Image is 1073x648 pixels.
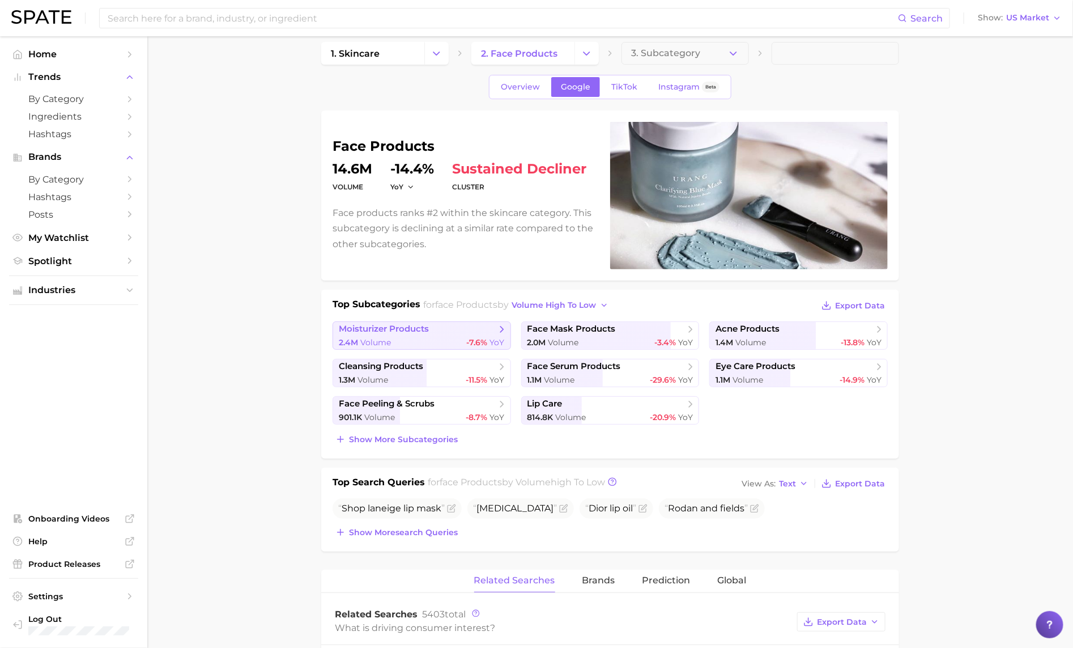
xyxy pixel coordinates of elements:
[9,206,138,223] a: Posts
[349,528,458,537] span: Show more search queries
[521,396,700,425] a: lip care814.8k Volume-20.9% YoY
[424,299,612,310] span: for by
[574,42,599,65] button: Change Category
[975,11,1065,26] button: ShowUS Market
[333,162,372,176] dd: 14.6m
[867,375,882,385] span: YoY
[452,180,586,194] dt: cluster
[742,481,776,487] span: View As
[501,82,540,92] span: Overview
[28,536,119,547] span: Help
[28,285,119,295] span: Industries
[527,337,546,348] span: 2.0m
[428,476,606,492] h2: for by Volume
[471,42,574,65] a: 2. face products
[716,337,733,348] span: 1.4m
[333,321,511,350] a: moisturizer products2.4m Volume-7.6% YoY
[527,399,563,409] span: lip care
[650,375,676,385] span: -29.6%
[678,375,693,385] span: YoY
[561,82,590,92] span: Google
[665,503,748,514] span: Rodan and fields
[490,375,505,385] span: YoY
[9,229,138,247] a: My Watchlist
[867,337,882,348] span: YoY
[527,375,542,385] span: 1.1m
[107,9,898,28] input: Search here for a brand, industry, or ingredient
[551,477,606,488] span: high to low
[835,301,885,311] span: Export Data
[840,375,865,385] span: -14.9%
[841,337,865,348] span: -13.8%
[9,252,138,270] a: Spotlight
[473,503,557,514] span: [MEDICAL_DATA]
[360,337,391,348] span: Volume
[9,108,138,125] a: Ingredients
[339,412,362,422] span: 901.1k
[339,324,429,334] span: moisturizer products
[9,611,138,639] a: Log out. Currently logged in with e-mail ellie@spate.nyc.
[819,298,888,314] button: Export Data
[481,48,557,59] span: 2. face products
[338,503,445,514] span: Shop laneige lip mask
[490,337,505,348] span: YoY
[9,45,138,63] a: Home
[705,82,716,92] span: Beta
[28,614,129,624] span: Log Out
[779,481,796,487] span: Text
[544,375,575,385] span: Volume
[817,617,867,627] span: Export Data
[750,504,759,513] button: Flag as miscategorized or irrelevant
[9,533,138,550] a: Help
[28,94,119,104] span: by Category
[424,42,449,65] button: Change Category
[9,588,138,605] a: Settings
[390,182,403,192] span: YoY
[9,69,138,86] button: Trends
[621,42,749,65] button: 3. Subcategory
[548,337,579,348] span: Volume
[349,435,458,444] span: Show more subcategories
[28,256,119,266] span: Spotlight
[422,609,466,620] span: total
[335,620,791,636] div: What is driving consumer interest?
[28,559,119,569] span: Product Releases
[978,15,1003,21] span: Show
[390,182,415,192] button: YoY
[9,556,138,573] a: Product Releases
[642,575,691,586] span: Prediction
[466,375,488,385] span: -11.5%
[527,324,616,334] span: face mask products
[910,13,943,24] span: Search
[739,476,811,491] button: View AsText
[638,504,648,513] button: Flag as miscategorized or irrelevant
[28,111,119,122] span: Ingredients
[9,282,138,299] button: Industries
[28,152,119,162] span: Brands
[333,359,511,387] a: cleansing products1.3m Volume-11.5% YoY
[490,412,505,422] span: YoY
[491,77,550,97] a: Overview
[709,321,888,350] a: acne products1.4m Volume-13.8% YoY
[611,82,637,92] span: TikTok
[9,149,138,166] button: Brands
[521,359,700,387] a: face serum products1.1m Volume-29.6% YoY
[9,510,138,527] a: Onboarding Videos
[716,375,730,385] span: 1.1m
[452,162,586,176] span: sustained decliner
[339,337,358,348] span: 2.4m
[9,90,138,108] a: by Category
[422,609,445,620] span: 5403
[602,77,647,97] a: TikTok
[585,503,636,514] span: Dior lip oil
[527,361,621,372] span: face serum products
[333,205,597,252] p: Face products ranks #2 within the skincare category. This subcategory is declining at a similar r...
[559,504,568,513] button: Flag as miscategorized or irrelevant
[333,396,511,425] a: face peeling & scrubs901.1k Volume-8.7% YoY
[333,524,461,540] button: Show moresearch queries
[28,72,119,82] span: Trends
[527,412,553,422] span: 814.8k
[474,575,555,586] span: Related Searches
[650,412,676,422] span: -20.9%
[582,575,615,586] span: Brands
